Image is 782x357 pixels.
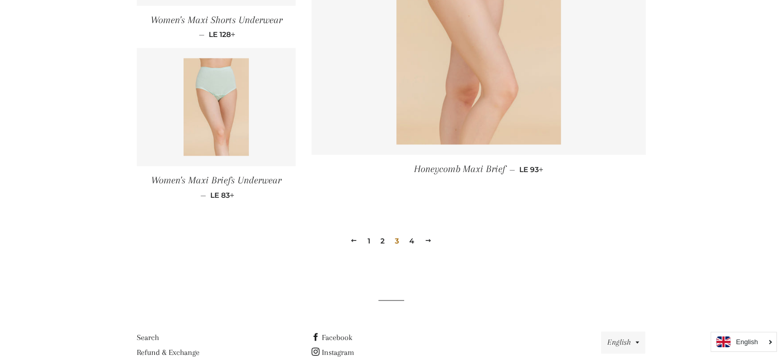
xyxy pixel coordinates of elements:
span: 3 [391,233,403,249]
span: Honeycomb Maxi Brief [414,163,505,175]
span: — [510,165,515,174]
a: 2 [376,233,389,249]
span: — [200,191,206,200]
a: Refund & Exchange [137,348,199,357]
a: 4 [405,233,419,249]
a: English [716,336,771,347]
a: Instagram [311,348,354,357]
span: LE 83 [210,191,234,200]
i: English [736,339,758,345]
a: Women's Maxi Briefs Underwear — LE 83 [137,166,296,208]
a: 1 [363,233,374,249]
span: Women's Maxi Shorts Underwear [150,14,282,26]
span: LE 128 [209,30,235,39]
span: Women's Maxi Briefs Underwear [151,175,281,186]
span: — [199,30,205,39]
a: Facebook [311,333,352,342]
button: English [601,331,645,353]
a: Women's Maxi Shorts Underwear — LE 128 [137,6,296,48]
a: Honeycomb Maxi Brief — LE 93 [312,155,646,184]
a: Search [137,333,159,342]
span: LE 93 [519,165,543,174]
